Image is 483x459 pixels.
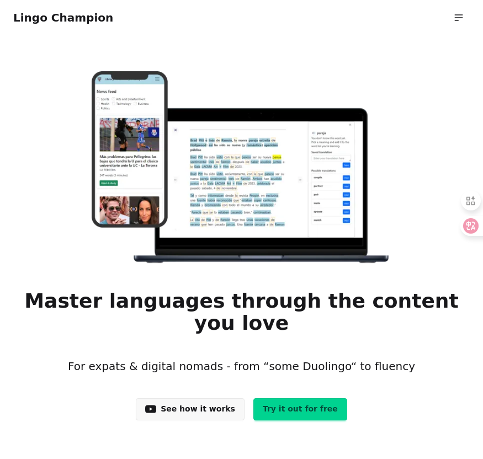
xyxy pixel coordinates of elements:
[13,11,113,24] a: Lingo Champion
[136,398,245,420] a: See how it works
[18,345,465,387] h3: For expats & digital nomads - from “some Duolingo“ to fluency
[18,290,465,334] h1: Master languages through the content you love
[83,71,401,266] img: Learn languages online
[253,398,347,420] a: Try it out for free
